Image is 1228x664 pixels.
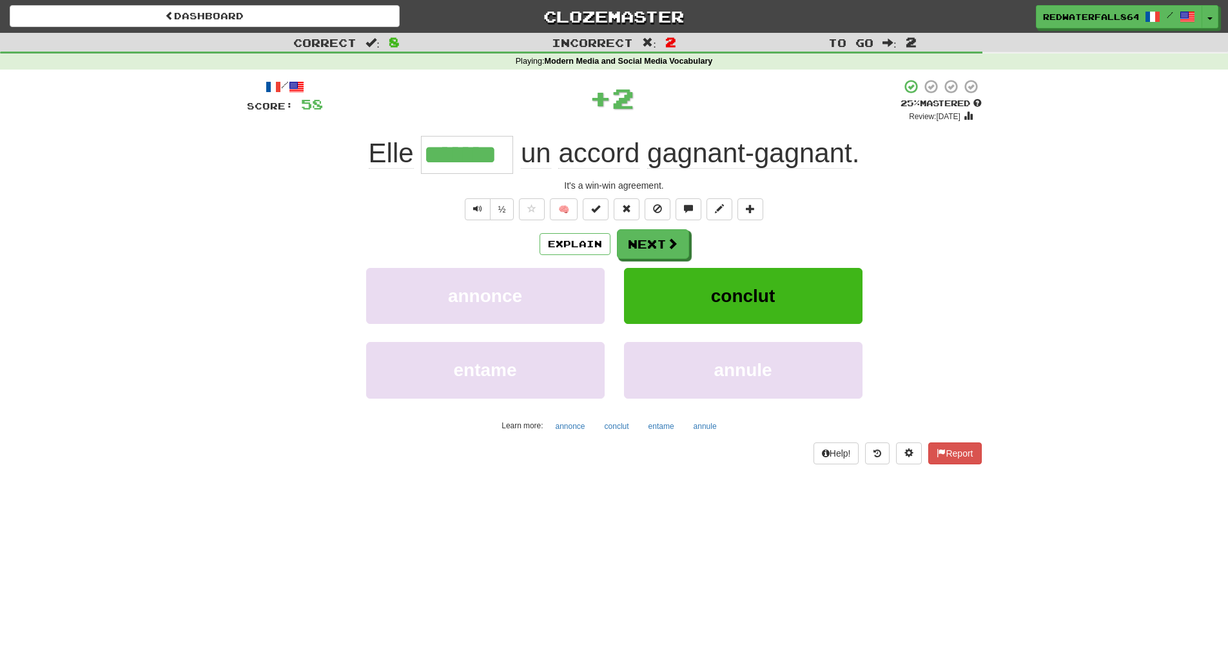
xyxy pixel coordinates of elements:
[389,34,400,50] span: 8
[642,37,656,48] span: :
[865,442,890,464] button: Round history (alt+y)
[882,37,897,48] span: :
[369,138,414,169] span: Elle
[928,442,981,464] button: Report
[548,417,592,436] button: annonce
[624,342,863,398] button: annule
[711,286,775,306] span: conclut
[558,138,639,169] span: accord
[453,360,516,380] span: entame
[1036,5,1202,28] a: RedWaterfall8640 /
[366,268,605,324] button: annonce
[465,198,491,220] button: Play sentence audio (ctl+space)
[583,198,609,220] button: Set this sentence to 100% Mastered (alt+m)
[617,229,689,259] button: Next
[519,198,545,220] button: Favorite sentence (alt+f)
[521,138,551,169] span: un
[448,286,522,306] span: annonce
[647,138,852,169] span: gagnant-gagnant
[676,198,701,220] button: Discuss sentence (alt+u)
[828,36,873,49] span: To go
[10,5,400,27] a: Dashboard
[598,417,636,436] button: conclut
[612,82,634,114] span: 2
[301,96,323,112] span: 58
[552,36,633,49] span: Incorrect
[1167,10,1173,19] span: /
[545,57,713,66] strong: Modern Media and Social Media Vocabulary
[909,112,960,121] small: Review: [DATE]
[814,442,859,464] button: Help!
[737,198,763,220] button: Add to collection (alt+a)
[462,198,514,220] div: Text-to-speech controls
[490,198,514,220] button: ½
[293,36,356,49] span: Correct
[247,79,323,95] div: /
[366,342,605,398] button: entame
[687,417,724,436] button: annule
[365,37,380,48] span: :
[540,233,610,255] button: Explain
[247,100,293,111] span: Score:
[714,360,772,380] span: annule
[614,198,639,220] button: Reset to 0% Mastered (alt+r)
[707,198,732,220] button: Edit sentence (alt+d)
[513,138,859,169] span: .
[550,198,578,220] button: 🧠
[502,421,543,430] small: Learn more:
[1043,11,1138,23] span: RedWaterfall8640
[419,5,809,28] a: Clozemaster
[624,268,863,324] button: conclut
[247,179,982,192] div: It's a win-win agreement.
[906,34,917,50] span: 2
[901,98,982,109] div: Mastered
[589,79,612,117] span: +
[641,417,681,436] button: entame
[665,34,676,50] span: 2
[901,98,920,108] span: 25 %
[645,198,670,220] button: Ignore sentence (alt+i)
